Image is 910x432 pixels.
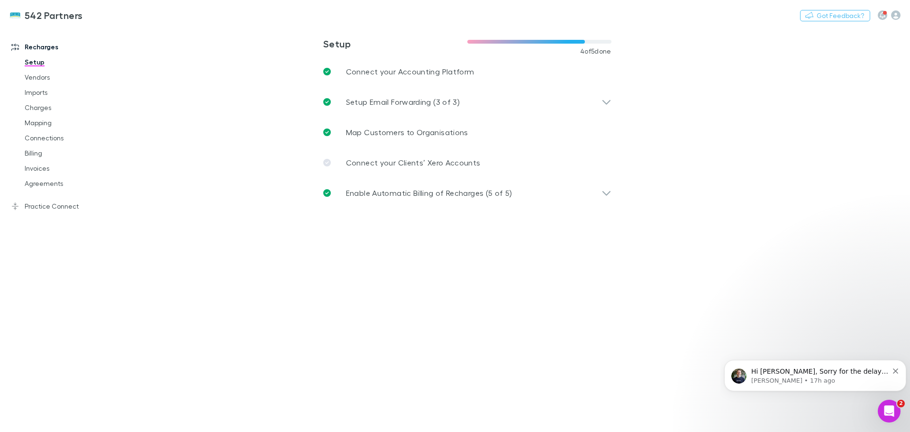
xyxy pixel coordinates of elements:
div: Enable Automatic Billing of Recharges (5 of 5) [316,178,619,208]
a: Charges [15,100,128,115]
div: Setup Email Forwarding (3 of 3) [316,87,619,117]
a: Mapping [15,115,128,130]
p: Enable Automatic Billing of Recharges (5 of 5) [346,187,512,199]
a: Recharges [2,39,128,55]
iframe: Intercom notifications message [720,340,910,406]
a: Connect your Clients’ Xero Accounts [316,147,619,178]
a: 542 Partners [4,4,89,27]
h3: 542 Partners [25,9,83,21]
a: Connect your Accounting Platform [316,56,619,87]
p: Connect your Accounting Platform [346,66,474,77]
img: 542 Partners's Logo [9,9,21,21]
a: Billing [15,146,128,161]
span: 4 of 5 done [580,47,611,55]
button: Got Feedback? [800,10,870,21]
p: Setup Email Forwarding (3 of 3) [346,96,460,108]
p: Map Customers to Organisations [346,127,468,138]
a: Map Customers to Organisations [316,117,619,147]
a: Practice Connect [2,199,128,214]
span: Hi [PERSON_NAME], Sorry for the delay here. Looks like this needs to be looked at by our Engineer... [31,28,168,139]
a: Setup [15,55,128,70]
h3: Setup [323,38,467,49]
button: Dismiss notification [173,26,179,34]
p: Connect your Clients’ Xero Accounts [346,157,481,168]
a: Imports [15,85,128,100]
span: 2 [897,400,905,407]
a: Invoices [15,161,128,176]
a: Vendors [15,70,128,85]
a: Connections [15,130,128,146]
iframe: Intercom live chat [878,400,901,423]
a: Agreements [15,176,128,191]
p: Message from Alex, sent 17h ago [31,37,168,45]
